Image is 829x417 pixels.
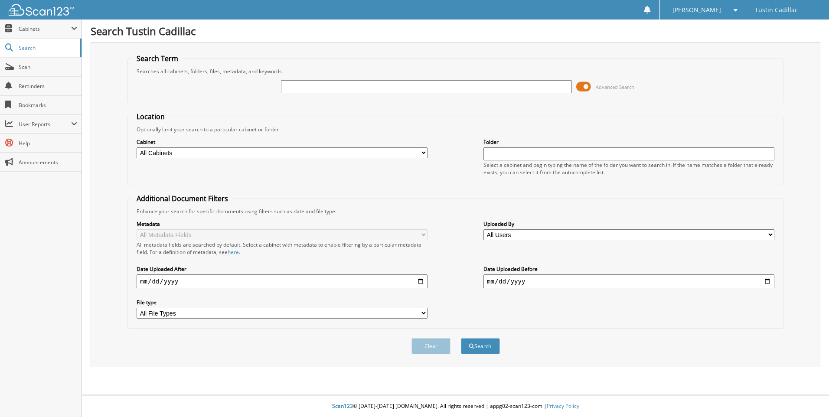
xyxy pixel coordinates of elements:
span: Help [19,140,77,147]
span: Search [19,44,76,52]
span: Tustin Cadillac [755,7,798,13]
legend: Additional Document Filters [132,194,232,203]
a: Privacy Policy [547,402,579,410]
span: [PERSON_NAME] [672,7,721,13]
span: Cabinets [19,25,71,33]
label: Date Uploaded Before [483,265,774,273]
legend: Search Term [132,54,183,63]
input: end [483,274,774,288]
span: Bookmarks [19,101,77,109]
button: Search [461,338,500,354]
div: Select a cabinet and begin typing the name of the folder you want to search in. If the name match... [483,161,774,176]
span: User Reports [19,121,71,128]
div: All metadata fields are searched by default. Select a cabinet with metadata to enable filtering b... [137,241,428,256]
span: Reminders [19,82,77,90]
span: Advanced Search [596,84,634,90]
label: File type [137,299,428,306]
label: Cabinet [137,138,428,146]
legend: Location [132,112,169,121]
h1: Search Tustin Cadillac [91,24,820,38]
label: Uploaded By [483,220,774,228]
label: Folder [483,138,774,146]
input: start [137,274,428,288]
div: Searches all cabinets, folders, files, metadata, and keywords [132,68,779,75]
div: © [DATE]-[DATE] [DOMAIN_NAME]. All rights reserved | appg02-scan123-com | [82,396,829,417]
span: Announcements [19,159,77,166]
div: Optionally limit your search to a particular cabinet or folder [132,126,779,133]
span: Scan [19,63,77,71]
label: Metadata [137,220,428,228]
button: Clear [411,338,450,354]
label: Date Uploaded After [137,265,428,273]
a: here [228,248,239,256]
span: Scan123 [332,402,353,410]
img: scan123-logo-white.svg [9,4,74,16]
div: Enhance your search for specific documents using filters such as date and file type. [132,208,779,215]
